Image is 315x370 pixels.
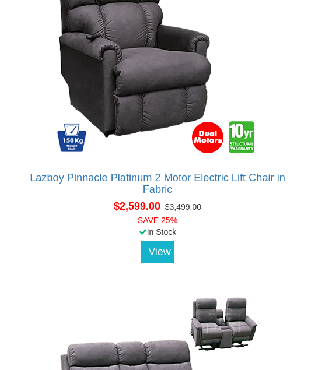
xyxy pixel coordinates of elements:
[114,200,160,212] span: $2,599.00
[141,241,174,264] a: View
[30,172,285,195] a: Lazboy Pinnacle Platinum 2 Motor Electric Lift Chair in Fabric
[6,226,309,238] div: In Stock
[165,202,201,212] del: $3,499.00
[138,216,177,225] font: SAVE 25%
